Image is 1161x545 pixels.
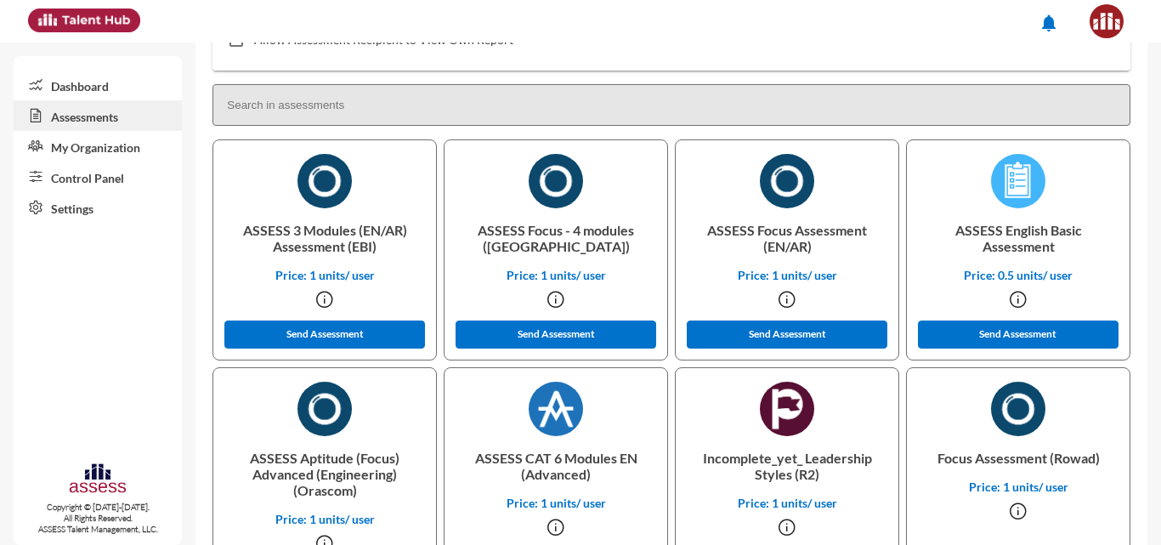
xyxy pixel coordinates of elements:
p: Incomplete_yet_ Leadership Styles (R2) [689,436,885,496]
p: Price: 1 units/ user [689,496,885,510]
p: ASSESS CAT 6 Modules EN (Advanced) [458,436,654,496]
button: Send Assessment [918,321,1119,349]
p: ASSESS Focus - 4 modules ([GEOGRAPHIC_DATA]) [458,208,654,268]
p: Copyright © [DATE]-[DATE]. All Rights Reserved. ASSESS Talent Management, LLC. [14,502,182,535]
p: Price: 1 units/ user [227,512,422,526]
input: Search in assessments [212,84,1130,126]
button: Send Assessment [224,321,425,349]
p: Price: 1 units/ user [227,268,422,282]
p: Price: 1 units/ user [920,480,1116,494]
a: Settings [14,192,182,223]
button: Send Assessment [456,321,656,349]
mat-icon: notifications [1039,13,1059,33]
p: ASSESS Focus Assessment (EN/AR) [689,208,885,268]
p: Price: 1 units/ user [458,496,654,510]
a: Assessments [14,100,182,131]
a: My Organization [14,131,182,162]
a: Dashboard [14,70,182,100]
button: Send Assessment [687,321,887,349]
p: ASSESS Aptitude (Focus) Advanced (Engineering) (Orascom) [227,436,422,512]
img: assesscompany-logo.png [68,462,127,498]
a: Control Panel [14,162,182,192]
p: ASSESS English Basic Assessment [920,208,1116,268]
p: Price: 1 units/ user [689,268,885,282]
p: Price: 1 units/ user [458,268,654,282]
p: Price: 0.5 units/ user [920,268,1116,282]
p: ASSESS 3 Modules (EN/AR) Assessment (EBI) [227,208,422,268]
p: Focus Assessment (Rowad) [920,436,1116,480]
